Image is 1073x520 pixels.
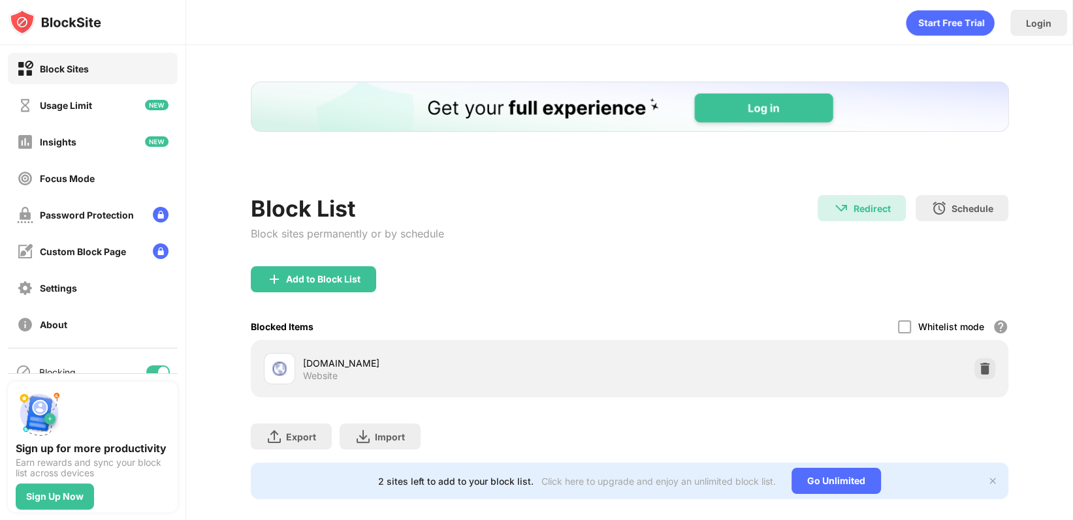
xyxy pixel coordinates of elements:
[17,207,33,223] img: password-protection-off.svg
[286,274,360,284] div: Add to Block List
[16,390,63,436] img: push-signup.svg
[17,134,33,150] img: insights-off.svg
[272,361,287,376] img: favicons
[17,243,33,260] img: customize-block-page-off.svg
[40,319,67,330] div: About
[17,316,33,333] img: about-off.svg
[792,468,881,494] div: Go Unlimited
[906,10,995,36] div: animation
[16,442,170,455] div: Sign up for more productivity
[17,97,33,114] img: time-usage-off.svg
[40,173,95,184] div: Focus Mode
[9,9,101,35] img: logo-blocksite.svg
[303,356,630,370] div: [DOMAIN_NAME]
[16,457,170,478] div: Earn rewards and sync your block list across devices
[918,321,984,332] div: Whitelist mode
[40,136,76,147] div: Insights
[153,207,168,222] img: lock-menu.svg
[951,203,993,214] div: Schedule
[375,431,405,442] div: Import
[1026,18,1051,29] div: Login
[40,246,126,257] div: Custom Block Page
[17,61,33,77] img: block-on.svg
[153,243,168,259] img: lock-menu.svg
[251,82,1009,179] iframe: Banner
[145,100,168,110] img: new-icon.svg
[145,136,168,147] img: new-icon.svg
[17,280,33,296] img: settings-off.svg
[251,227,444,240] div: Block sites permanently or by schedule
[40,100,92,111] div: Usage Limit
[39,367,76,378] div: Blocking
[853,203,890,214] div: Redirect
[303,370,338,382] div: Website
[251,195,444,222] div: Block List
[26,491,84,502] div: Sign Up Now
[40,63,89,74] div: Block Sites
[40,209,134,221] div: Password Protection
[16,364,31,380] img: blocking-icon.svg
[378,476,534,487] div: 2 sites left to add to your block list.
[286,431,316,442] div: Export
[17,170,33,187] img: focus-off.svg
[40,283,77,294] div: Settings
[251,321,313,332] div: Blocked Items
[987,476,998,486] img: x-button.svg
[541,476,776,487] div: Click here to upgrade and enjoy an unlimited block list.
